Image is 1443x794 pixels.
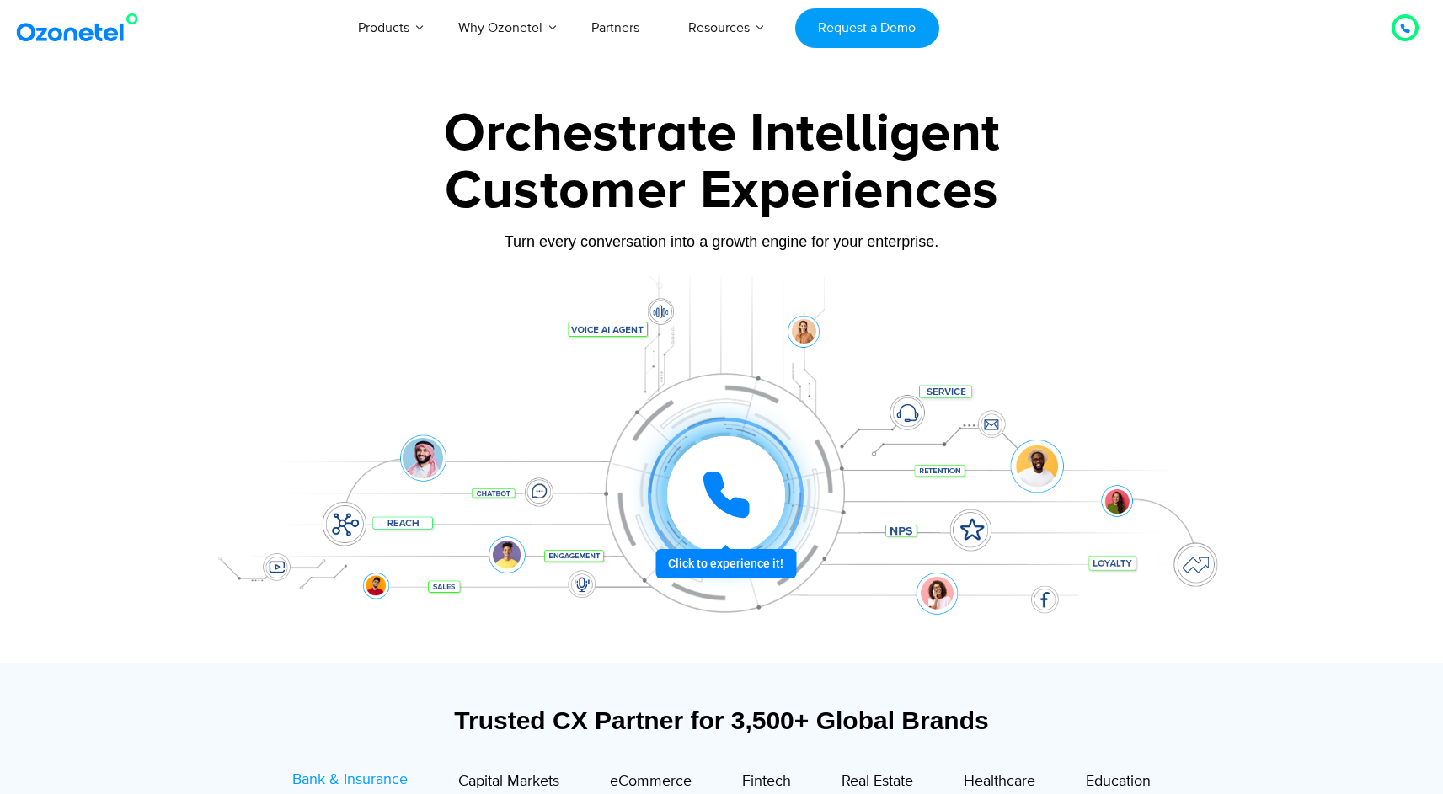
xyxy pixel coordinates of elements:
[610,772,692,791] span: eCommerce
[195,232,1248,251] div: Turn every conversation into a growth engine for your enterprise.
[842,772,913,791] span: Real Estate
[204,706,1240,735] div: Trusted CX Partner for 3,500+ Global Brands
[195,151,1248,232] div: Customer Experiences
[292,770,408,789] span: Bank & Insurance
[795,8,939,48] a: Request a Demo
[1086,772,1151,791] span: Education
[458,772,559,791] span: Capital Markets
[964,772,1035,791] span: Healthcare
[742,772,791,791] span: Fintech
[195,107,1248,161] div: Orchestrate Intelligent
